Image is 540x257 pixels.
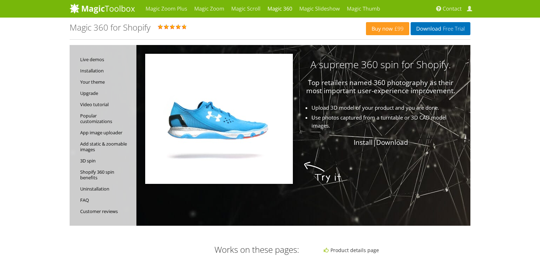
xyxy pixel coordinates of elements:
[70,23,150,32] h1: Magic 360 for Shopify
[80,65,133,76] a: Installation
[157,104,463,112] li: Upload 3D model of your product and you are done.
[80,88,133,99] a: Upgrade
[156,87,282,172] img: Magic 360 for Shopify
[70,3,135,14] img: MagicToolbox.com - Image tools for your website
[136,139,456,147] p: |
[80,194,133,206] a: FAQ
[157,114,463,130] li: Use photos captured from a turntable or 3D CAD model images.
[80,76,133,88] a: Your theme
[80,166,133,183] a: Shopify 360 spin benefits
[393,26,404,32] span: £99
[441,26,465,32] span: Free Trial
[80,110,133,127] a: Popular customizations
[354,138,373,147] a: Install
[80,138,133,155] a: Add static & zoomable images
[443,5,462,12] span: Contact
[80,99,133,110] a: Video tutorial
[411,22,470,35] a: DownloadFree Trial
[324,246,469,254] li: Product details page
[80,183,133,194] a: Uninstallation
[80,155,133,166] a: 3D spin
[376,138,408,147] a: Download
[70,23,366,34] div: Rating: 5.0 ( )
[138,245,299,254] h3: Works on these pages:
[80,54,133,65] a: Live demos
[136,59,456,70] h3: A supreme 360 spin for Shopify.
[80,127,133,138] a: App image uploader
[136,79,456,95] p: Top retailers named 360 photography as their most important user-experience improvement.
[366,22,409,35] a: Buy now£99
[80,206,133,217] a: Customer reviews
